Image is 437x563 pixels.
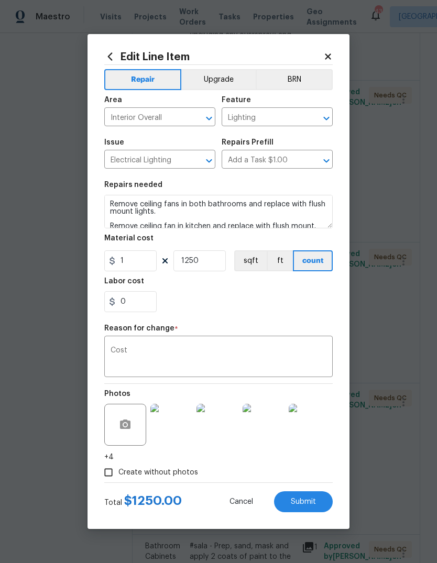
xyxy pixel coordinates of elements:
h5: Labor cost [104,278,144,285]
button: ft [267,250,293,271]
h5: Repairs needed [104,181,162,189]
h5: Material cost [104,235,154,242]
span: +4 [104,452,114,462]
button: Cancel [213,491,270,512]
h5: Feature [222,96,251,104]
h5: Issue [104,139,124,146]
textarea: Remove ceiling fans in both bathrooms and replace with flush mount lights. Remove ceiling fan in ... [104,195,333,228]
h5: Photos [104,390,130,398]
span: Create without photos [118,467,198,478]
button: Submit [274,491,333,512]
span: $ 1250.00 [124,494,182,507]
span: Cancel [230,498,253,506]
button: BRN [256,69,333,90]
button: count [293,250,333,271]
h5: Repairs Prefill [222,139,274,146]
button: Open [319,153,334,168]
button: Repair [104,69,181,90]
h2: Edit Line Item [104,51,323,62]
h5: Area [104,96,122,104]
h5: Reason for change [104,325,174,332]
div: Total [104,495,182,508]
button: Open [202,153,216,168]
button: Open [319,111,334,126]
button: Open [202,111,216,126]
span: Submit [291,498,316,506]
textarea: Cost [111,347,326,369]
button: sqft [234,250,267,271]
button: Upgrade [181,69,256,90]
